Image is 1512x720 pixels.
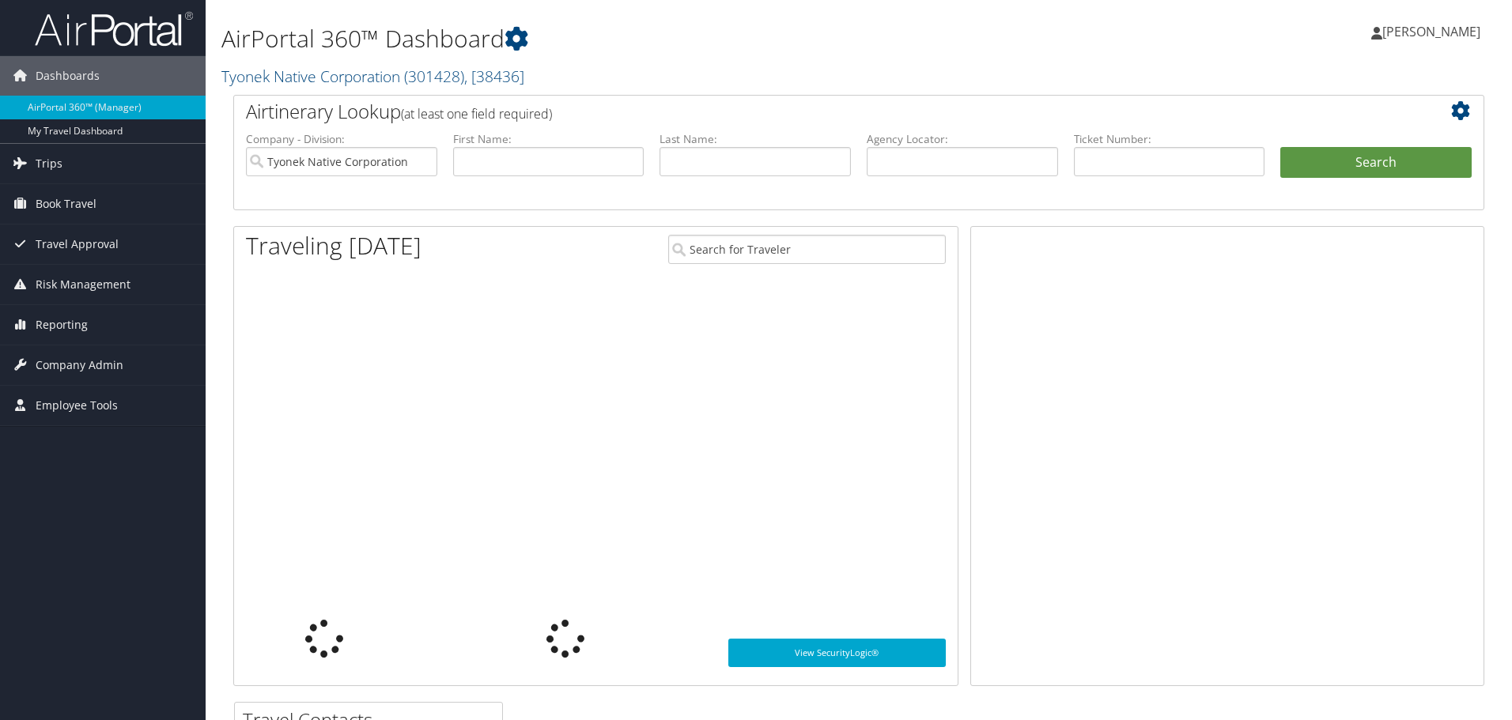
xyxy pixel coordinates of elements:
span: [PERSON_NAME] [1382,23,1480,40]
span: Employee Tools [36,386,118,425]
input: Search for Traveler [668,235,946,264]
span: , [ 38436 ] [464,66,524,87]
label: Last Name: [660,131,851,147]
img: airportal-logo.png [35,10,193,47]
span: Risk Management [36,265,130,304]
span: Company Admin [36,345,123,385]
span: Reporting [36,305,88,345]
span: ( 301428 ) [404,66,464,87]
span: Dashboards [36,56,100,96]
h1: AirPortal 360™ Dashboard [221,22,1072,55]
span: Travel Approval [36,224,119,264]
label: Company - Division: [246,131,437,147]
span: (at least one field required) [401,105,552,123]
label: Agency Locator: [867,131,1058,147]
button: Search [1280,147,1472,179]
a: Tyonek Native Corporation [221,66,524,87]
h2: Airtinerary Lookup [246,98,1367,125]
a: [PERSON_NAME] [1371,8,1496,55]
label: First Name: [453,131,644,147]
a: View SecurityLogic® [728,639,946,667]
h1: Traveling [DATE] [246,229,421,262]
span: Book Travel [36,184,96,224]
span: Trips [36,144,62,183]
label: Ticket Number: [1074,131,1265,147]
